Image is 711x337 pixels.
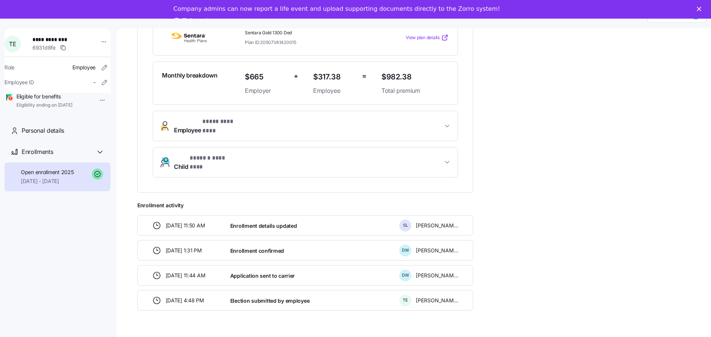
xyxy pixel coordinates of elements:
div: Close [697,7,704,11]
span: [PERSON_NAME] [416,247,458,254]
a: Take a tour [174,17,220,25]
span: $982.38 [381,71,449,83]
span: T E [403,298,408,302]
span: Eligible for benefits [16,93,72,100]
span: Role [4,64,15,71]
span: S L [403,223,408,227]
span: [DATE] 4:48 PM [166,297,204,304]
span: = [362,71,367,82]
span: Total premium [381,86,449,95]
span: [PERSON_NAME] [416,297,458,304]
span: Open enrollment 2025 [21,168,74,176]
span: Employer [245,86,288,95]
span: [DATE] 1:31 PM [166,247,202,254]
span: [PERSON_NAME] [416,272,458,279]
span: $317.38 [313,71,356,83]
span: Enrollments [22,147,53,157]
a: View plan details [406,34,449,41]
span: Employee [313,86,356,95]
span: D W [402,273,409,277]
span: Plan ID: 20507VA1420015 [245,39,296,45]
span: + [294,71,298,82]
span: Election submitted by employee [230,297,310,305]
span: Monthly breakdown [162,71,218,80]
span: Child [174,154,236,171]
span: - [93,79,96,86]
img: Sentara Health Plans [162,29,216,46]
span: Eligibility ending on [DATE] [16,102,72,108]
span: Enrollment confirmed [230,247,284,255]
span: Personal details [22,126,64,135]
span: Enrollment details updated [230,222,297,230]
span: Sentara Gold 1300 Ded [245,30,375,36]
span: View plan details [406,34,440,41]
span: [DATE] 11:44 AM [166,272,206,279]
span: [DATE] - [DATE] [21,177,74,185]
span: Application sent to carrier [230,272,295,280]
span: Enrollment activity [137,202,473,209]
span: [DATE] 11:50 AM [166,222,205,229]
span: Employee [72,64,96,71]
span: D W [402,248,409,252]
span: T E [9,41,16,47]
span: 6931d8fe [32,44,56,51]
span: Employee [174,117,244,135]
div: Company admins can now report a life event and upload supporting documents directly to the Zorro ... [174,5,500,13]
span: $665 [245,71,288,83]
span: [PERSON_NAME] [416,222,458,229]
span: Employee ID [4,79,34,86]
